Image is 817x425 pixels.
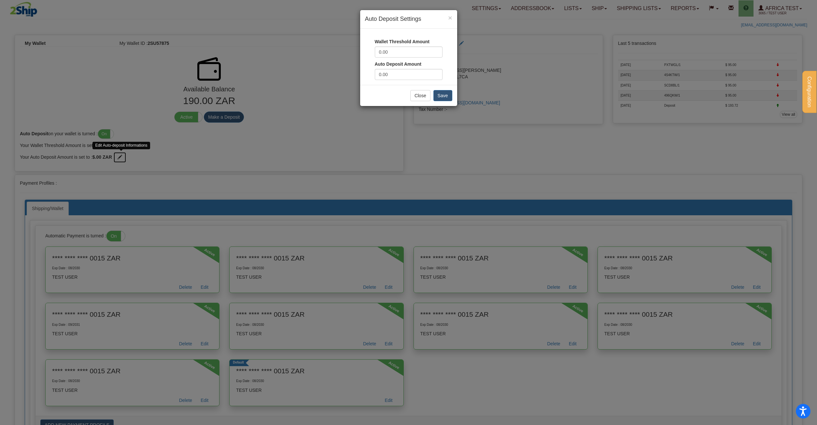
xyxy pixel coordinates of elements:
div: Edit Auto-deposit Informations [92,142,150,149]
h4: Auto Deposit Settings [365,15,452,23]
button: Configuration [802,71,816,113]
label: Auto Deposit Amount [370,61,447,67]
span: × [448,14,452,21]
button: Close [448,14,452,21]
label: Wallet Threshold Amount [370,38,447,45]
button: Close [410,90,430,101]
button: Save [433,90,452,101]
